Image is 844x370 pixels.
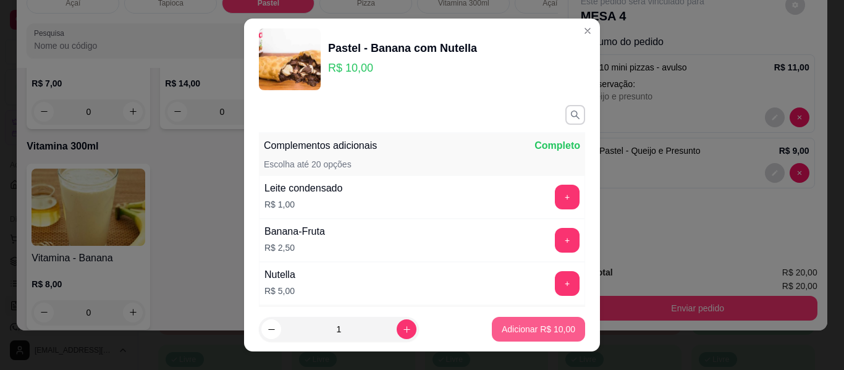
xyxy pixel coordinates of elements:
[264,242,325,254] p: R$ 2,50
[555,271,580,296] button: add
[264,285,295,297] p: R$ 5,00
[259,28,321,90] img: product-image
[264,224,325,239] div: Banana-Fruta
[578,21,597,41] button: Close
[534,138,580,153] p: Completo
[502,323,575,335] p: Adicionar R$ 10,00
[264,198,342,211] p: R$ 1,00
[328,40,477,57] div: Pastel - Banana com Nutella
[492,317,585,342] button: Adicionar R$ 10,00
[261,319,281,339] button: decrease-product-quantity
[264,138,377,153] p: Complementos adicionais
[264,267,295,282] div: Nutella
[555,185,580,209] button: add
[328,59,477,77] p: R$ 10,00
[264,158,352,170] p: Escolha até 20 opções
[264,181,342,196] div: Leite condensado
[397,319,416,339] button: increase-product-quantity
[555,228,580,253] button: add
